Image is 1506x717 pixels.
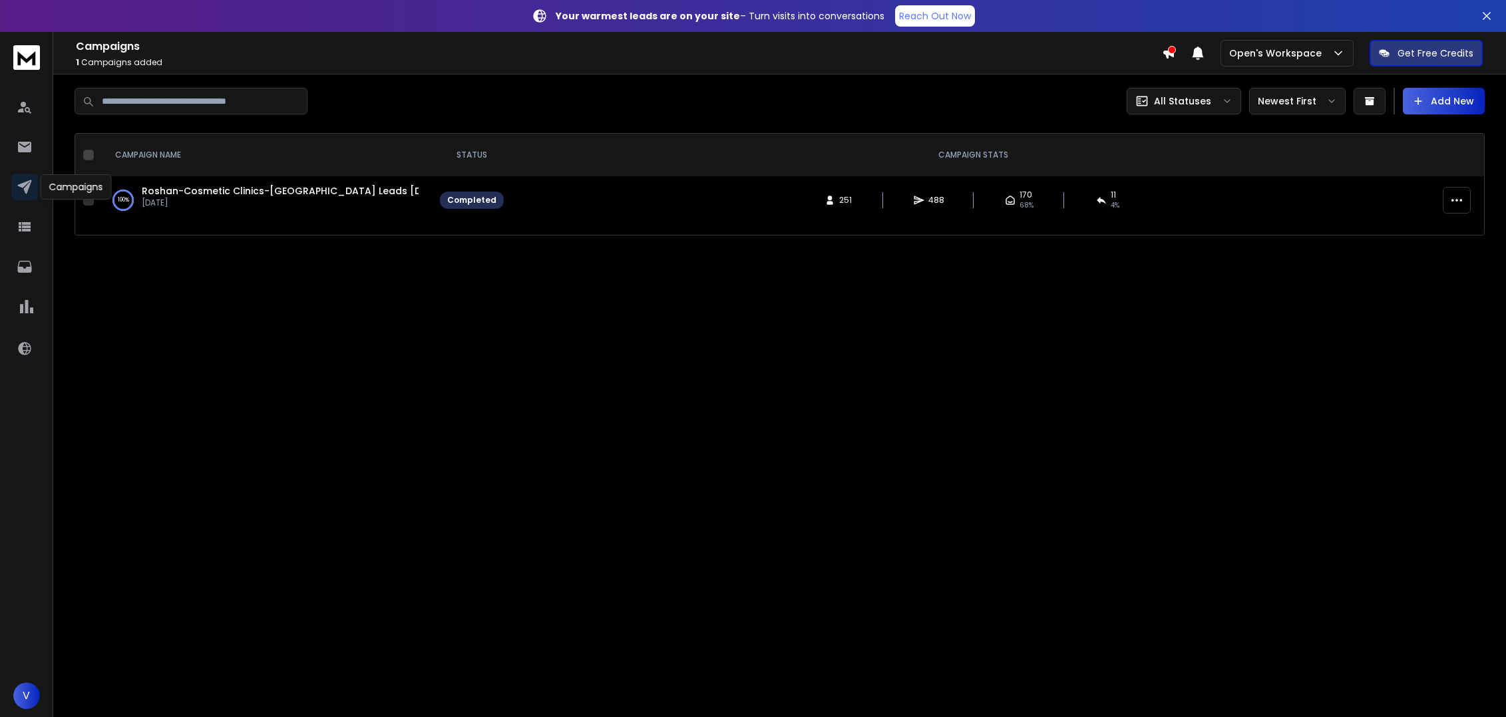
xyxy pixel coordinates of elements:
[1457,671,1489,703] iframe: Intercom live chat
[142,198,419,208] p: [DATE]
[13,45,40,70] img: logo
[447,195,496,206] div: Completed
[1020,190,1032,200] span: 170
[899,9,971,23] p: Reach Out Now
[13,682,40,709] button: V
[1370,40,1483,67] button: Get Free Credits
[1229,47,1327,60] p: Open's Workspace
[556,9,740,23] strong: Your warmest leads are on your site
[142,184,443,198] a: Roshan-Cosmetic Clinics-[GEOGRAPHIC_DATA] Leads [DATE]
[76,57,79,68] span: 1
[1249,88,1346,114] button: Newest First
[41,174,112,200] div: Campaigns
[99,176,432,224] td: 100%Roshan-Cosmetic Clinics-[GEOGRAPHIC_DATA] Leads [DATE][DATE]
[76,39,1162,55] h1: Campaigns
[1154,94,1211,108] p: All Statuses
[432,134,512,176] th: STATUS
[928,195,944,206] span: 488
[99,134,432,176] th: CAMPAIGN NAME
[512,134,1435,176] th: CAMPAIGN STATS
[118,194,129,207] p: 100 %
[556,9,884,23] p: – Turn visits into conversations
[1020,200,1034,211] span: 68 %
[895,5,975,27] a: Reach Out Now
[1111,190,1116,200] span: 11
[1398,47,1473,60] p: Get Free Credits
[839,195,852,206] span: 251
[1111,200,1119,211] span: 4 %
[76,57,1162,68] p: Campaigns added
[1403,88,1485,114] button: Add New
